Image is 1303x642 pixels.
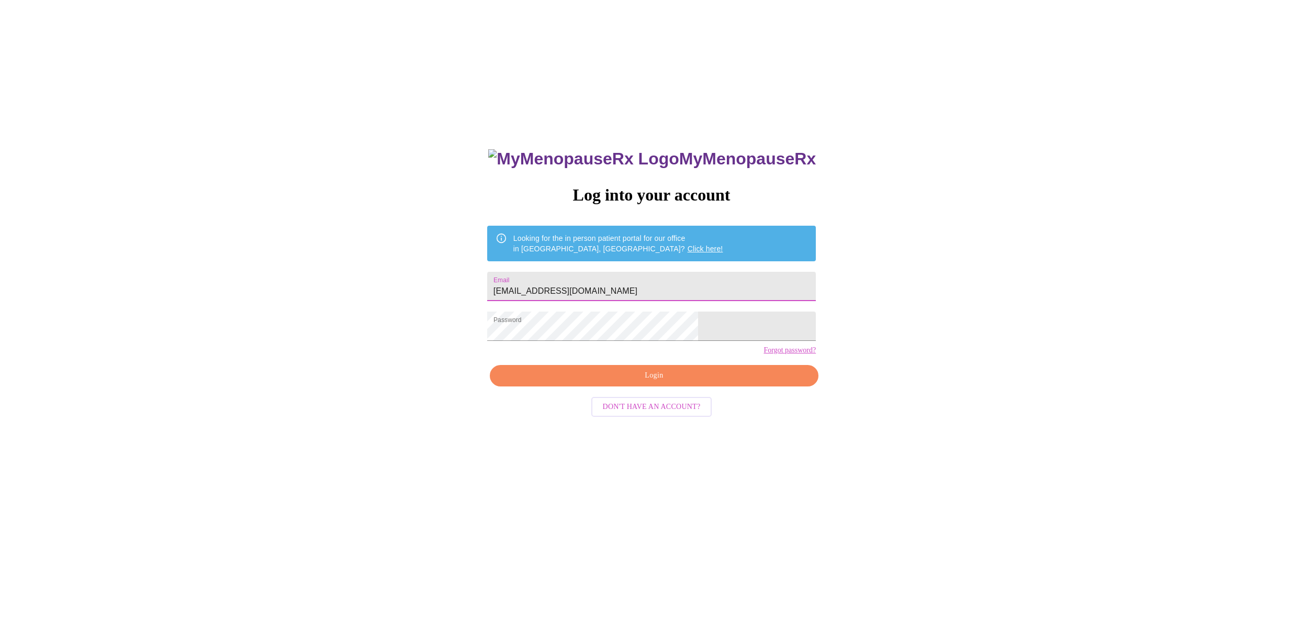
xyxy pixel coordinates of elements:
[688,245,723,253] a: Click here!
[488,149,816,169] h3: MyMenopauseRx
[487,185,816,205] h3: Log into your account
[589,402,715,411] a: Don't have an account?
[502,369,806,382] span: Login
[763,346,816,355] a: Forgot password?
[513,229,723,258] div: Looking for the in person patient portal for our office in [GEOGRAPHIC_DATA], [GEOGRAPHIC_DATA]?
[591,397,712,417] button: Don't have an account?
[603,401,701,414] span: Don't have an account?
[488,149,679,169] img: MyMenopauseRx Logo
[490,365,818,386] button: Login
